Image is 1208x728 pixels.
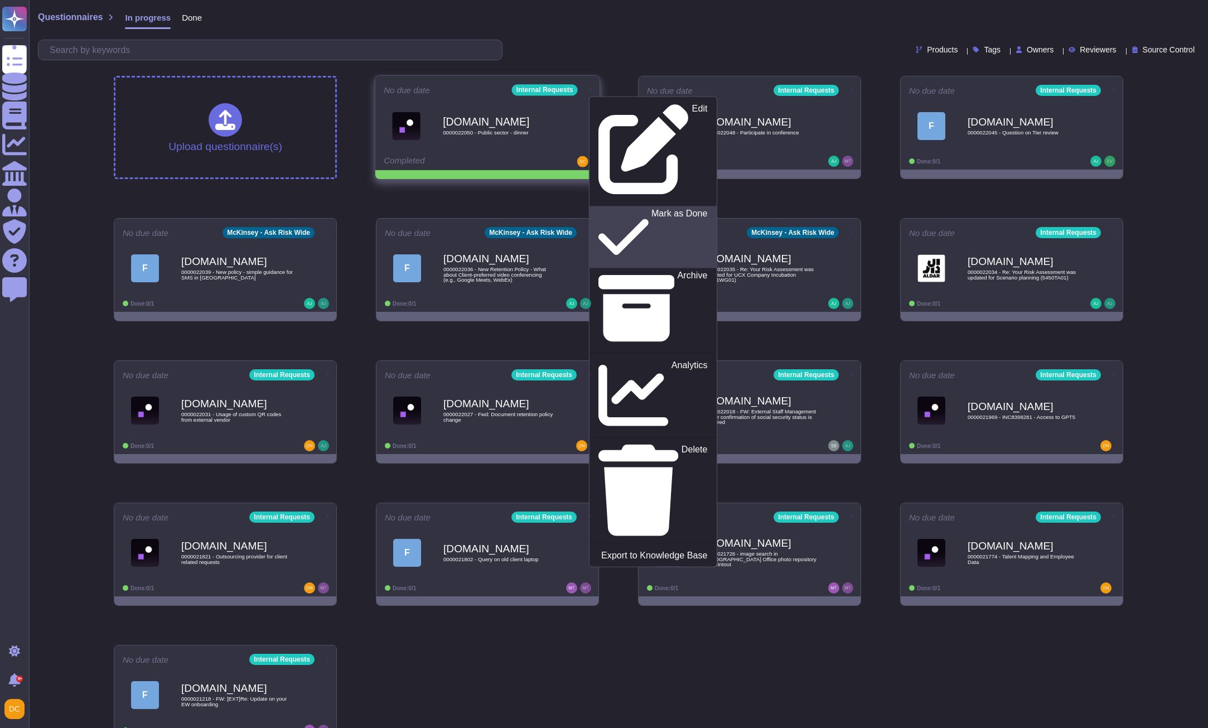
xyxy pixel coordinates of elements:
img: user [304,440,315,451]
img: Logo [917,397,945,425]
div: McKinsey - Ask Risk Wide [485,227,577,238]
img: user [4,699,25,719]
b: [DOMAIN_NAME] [968,401,1079,412]
b: [DOMAIN_NAME] [443,398,555,409]
a: Mark as Done [589,206,717,268]
img: user [828,440,839,451]
b: [DOMAIN_NAME] [968,256,1079,267]
b: [DOMAIN_NAME] [181,683,293,693]
span: Done [182,13,202,22]
span: 0000022027 - Fwd: Document retention policy change [443,412,555,422]
img: user [1104,298,1115,309]
b: [DOMAIN_NAME] [706,396,817,406]
div: Internal Requests [1036,369,1101,380]
div: McKinsey - Ask Risk Wide [747,227,839,238]
div: F [393,539,421,567]
div: Internal Requests [774,369,839,380]
span: No due date [385,513,431,522]
span: Owners [1027,46,1054,54]
div: Internal Requests [249,512,315,523]
span: Done: 0/1 [131,443,154,449]
b: [DOMAIN_NAME] [443,116,555,127]
img: user [828,582,839,594]
img: user [1090,156,1101,167]
img: Logo [917,254,945,282]
p: Analytics [671,361,708,431]
div: Internal Requests [249,369,315,380]
b: [DOMAIN_NAME] [443,253,555,264]
p: Edit [692,104,708,195]
img: Logo [917,539,945,567]
p: Mark as Done [651,209,708,266]
span: Done: 0/1 [393,301,416,307]
span: Tags [984,46,1001,54]
span: No due date [909,513,955,522]
span: No due date [909,371,955,379]
img: user [580,298,591,309]
span: 0000022050 - Public sector - dinner [443,130,555,136]
img: user [318,582,329,594]
b: [DOMAIN_NAME] [181,256,293,267]
span: Done: 0/1 [917,158,940,165]
span: 0000022031 - Usage of custom QR codes from external vendor [181,412,293,422]
div: Internal Requests [249,654,315,665]
b: [DOMAIN_NAME] [706,117,817,127]
img: Logo [393,397,421,425]
a: Edit [589,102,717,197]
img: user [842,582,853,594]
div: 9+ [16,676,23,682]
span: No due date [123,655,168,664]
div: Completed [384,156,522,167]
span: Products [927,46,958,54]
a: Archive [589,268,717,349]
a: Delete [589,442,717,538]
img: Logo [131,539,159,567]
span: Done: 0/1 [655,585,678,591]
span: 0000022036 - New Retention Policy - What about Client-preferred video conferencing (e.g., Google ... [443,267,555,283]
span: Done: 0/1 [393,585,416,591]
span: No due date [647,86,693,95]
div: Upload questionnaire(s) [168,103,282,152]
div: F [393,254,421,282]
span: Done: 0/1 [131,301,154,307]
img: user [576,440,587,451]
div: Internal Requests [1036,512,1101,523]
span: Done: 0/1 [393,443,416,449]
input: Search by keywords [44,40,502,60]
img: user [1104,156,1115,167]
img: user [842,156,853,167]
span: Source Control [1143,46,1195,54]
span: 0000022034 - Re: Your Risk Assessment was updated for Scenario planning (5450TA01) [968,269,1079,280]
div: F [917,112,945,140]
b: [DOMAIN_NAME] [181,541,293,551]
p: Archive [678,271,708,346]
span: Reviewers [1080,46,1116,54]
b: [DOMAIN_NAME] [968,541,1079,551]
span: No due date [385,371,431,379]
img: user [1100,582,1112,594]
button: user [2,697,32,721]
b: [DOMAIN_NAME] [706,253,817,264]
div: Internal Requests [1036,227,1101,238]
span: No due date [909,229,955,237]
span: 0000022048 - Participate in conference [706,130,817,136]
img: Logo [131,397,159,425]
span: Done: 0/1 [917,301,940,307]
p: Delete [682,445,708,536]
span: Done: 0/1 [917,443,940,449]
span: In progress [125,13,171,22]
div: Internal Requests [774,512,839,523]
a: Analytics [589,358,717,433]
span: No due date [909,86,955,95]
span: No due date [123,229,168,237]
b: [DOMAIN_NAME] [181,398,293,409]
img: user [566,298,577,309]
img: user [318,440,329,451]
img: user [304,298,315,309]
div: Internal Requests [512,84,578,95]
span: Questionnaires [38,13,103,22]
img: user [577,156,588,167]
div: Internal Requests [511,512,577,523]
img: user [304,582,315,594]
img: user [566,582,577,594]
